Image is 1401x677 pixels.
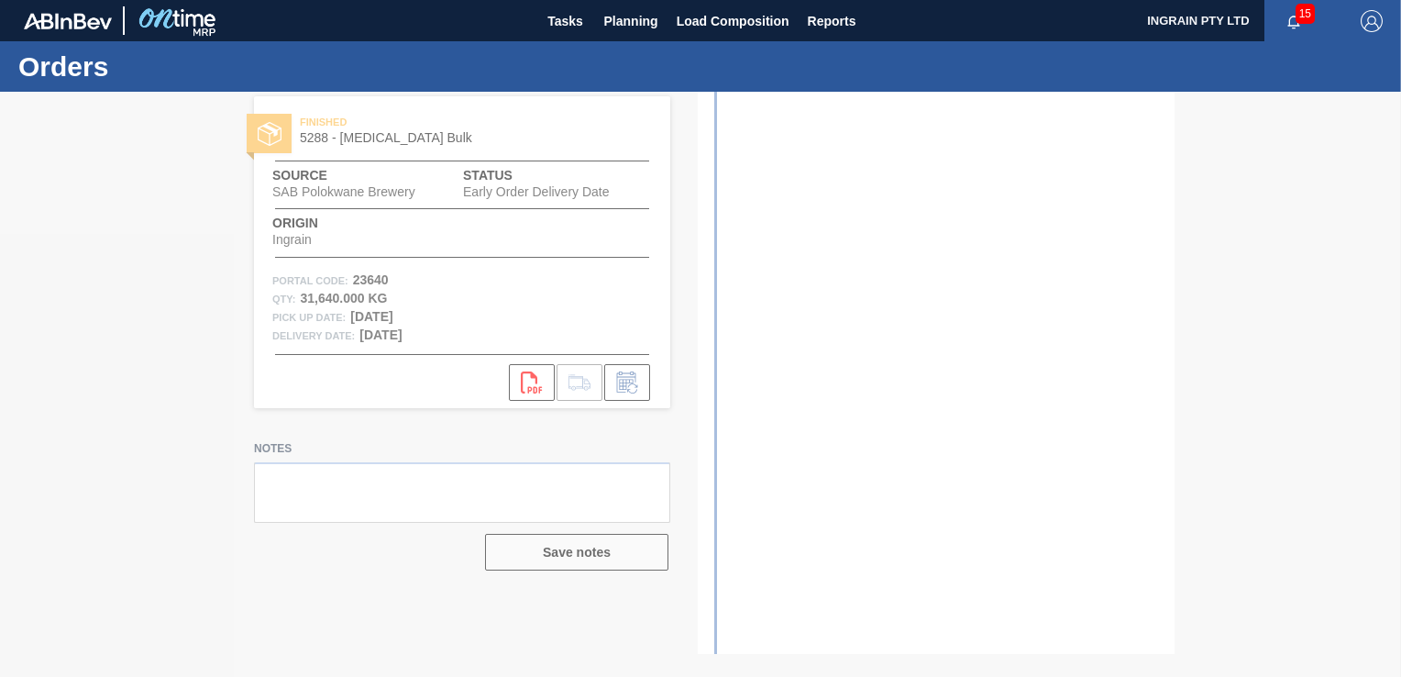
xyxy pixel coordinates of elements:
[1264,8,1323,34] button: Notifications
[1296,4,1315,24] span: 15
[677,10,789,32] span: Load Composition
[24,13,112,29] img: TNhmsLtSVTkK8tSr43FrP2fwEKptu5GPRR3wAAAABJRU5ErkJggg==
[546,10,586,32] span: Tasks
[808,10,856,32] span: Reports
[604,10,658,32] span: Planning
[18,56,344,77] h1: Orders
[1361,10,1383,32] img: Logout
